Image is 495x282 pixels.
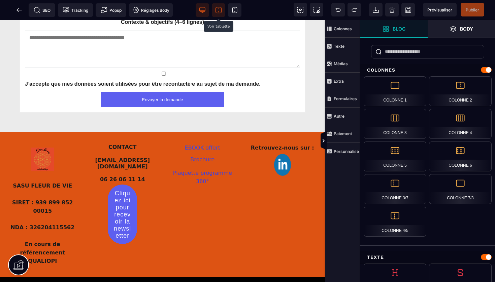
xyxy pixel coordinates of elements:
[334,44,344,49] strong: Texte
[334,61,348,66] strong: Médias
[364,174,426,204] div: Colonne 3/7
[251,124,314,131] b: Retrouvez-nous sur :
[360,251,495,264] div: Texte
[429,109,492,139] div: Colonne 4
[334,114,344,119] strong: Autre
[13,162,72,169] b: SASU FLEUR DE VIE
[429,174,492,204] div: Colonne 7/3
[364,142,426,171] div: Colonne 5
[364,207,426,237] div: Colonne 4/5
[58,3,93,17] span: Code de suivi
[325,108,360,125] span: Autre
[325,90,360,108] span: Formulaires
[334,149,359,154] strong: Personnalisé
[63,7,88,13] span: Tracking
[393,26,405,31] strong: Bloc
[185,124,220,131] a: EBOOK offert
[364,109,426,139] div: Colonne 3
[310,3,323,16] span: Capture d'écran
[334,131,352,136] strong: Paiement
[360,131,367,151] span: Afficher les vues
[212,3,225,17] span: Voir tablette
[334,96,357,101] strong: Formulaires
[334,79,344,84] strong: Extra
[331,3,345,16] span: Défaire
[12,3,26,17] span: Retour
[294,3,307,16] span: Voir les composants
[101,72,225,87] button: Envoyer la demande
[325,143,360,160] span: Personnalisé
[29,3,55,17] span: Métadata SEO
[173,150,232,164] a: Plaquette programme 360°
[360,64,495,76] div: Colonnes
[360,20,428,38] span: Ouvrir les blocs
[466,7,479,12] span: Publier
[423,3,457,16] span: Aperçu
[190,136,214,143] a: Brochure
[325,38,360,55] span: Texte
[129,3,173,17] span: Favicon
[429,76,492,106] div: Colonne 2
[274,134,291,156] img: 1a59c7fc07b2df508e9f9470b57f58b2_Design_sans_titre_(2).png
[460,26,473,31] strong: Body
[325,55,360,73] span: Médias
[401,3,415,16] span: Enregistrer
[369,3,383,16] span: Importer
[427,7,452,12] span: Prévisualiser
[325,73,360,90] span: Extra
[325,20,360,38] span: Colonnes
[25,60,261,68] label: J’accepte que mes données soient utilisées pour être recontacté·e au sujet de ma demande.
[10,179,75,244] b: SIRET : 939 899 852 00015 NDA : 326204115562 En cours de référencement QUALIOPI
[95,124,150,162] b: CONTACT [EMAIL_ADDRESS][DOMAIN_NAME] 06 26 06 11 14
[34,7,51,13] span: SEO
[364,76,426,106] div: Colonne 1
[385,3,399,16] span: Nettoyage
[334,26,352,31] strong: Colonnes
[108,164,137,224] button: Cliquez ici pour recevoir la newsletter
[348,3,361,16] span: Rétablir
[428,20,495,38] span: Ouvrir les calques
[325,125,360,143] span: Paiement
[101,7,122,13] span: Popup
[429,142,492,171] div: Colonne 6
[461,3,484,16] span: Enregistrer le contenu
[228,3,241,17] span: Voir mobile
[96,3,126,17] span: Créer une alerte modale
[196,3,209,17] span: Voir bureau
[132,7,169,13] span: Réglages Body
